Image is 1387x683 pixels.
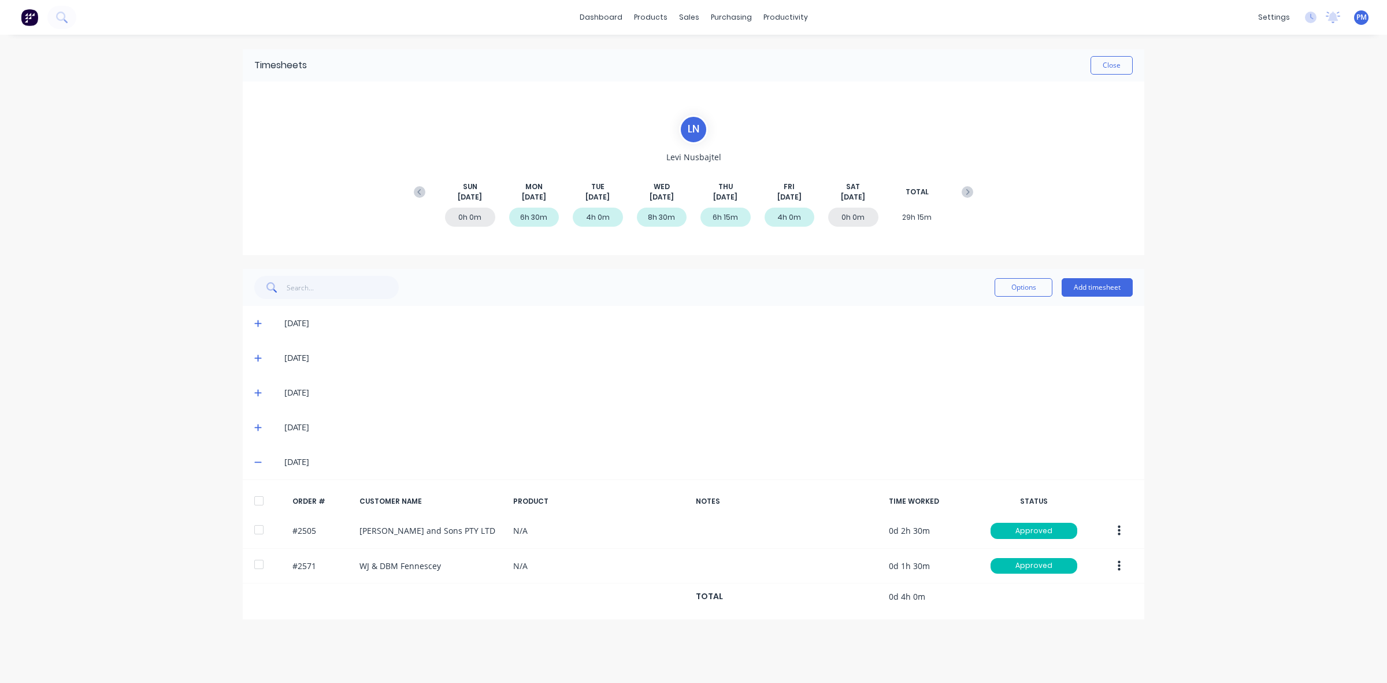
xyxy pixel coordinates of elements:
[892,208,943,227] div: 29h 15m
[700,208,751,227] div: 6h 15m
[718,182,733,192] span: THU
[463,182,477,192] span: SUN
[990,558,1078,575] button: Approved
[1091,56,1133,75] button: Close
[784,182,795,192] span: FRI
[777,192,802,202] span: [DATE]
[650,192,674,202] span: [DATE]
[828,208,878,227] div: 0h 0m
[765,208,815,227] div: 4h 0m
[654,182,670,192] span: WED
[846,182,860,192] span: SAT
[673,9,705,26] div: sales
[522,192,546,202] span: [DATE]
[1062,278,1133,297] button: Add timesheet
[991,523,1077,539] div: Approved
[666,151,721,163] span: Levi Nusbajtel
[458,192,482,202] span: [DATE]
[995,278,1052,297] button: Options
[284,317,1133,330] div: [DATE]
[758,9,814,26] div: productivity
[509,208,559,227] div: 6h 30m
[574,9,628,26] a: dashboard
[359,496,504,507] div: CUSTOMER NAME
[679,115,708,144] div: L N
[591,182,605,192] span: TUE
[513,496,687,507] div: PRODUCT
[284,352,1133,364] div: [DATE]
[696,496,880,507] div: NOTES
[21,9,38,26] img: Factory
[985,496,1083,507] div: STATUS
[713,192,737,202] span: [DATE]
[1356,12,1367,23] span: PM
[254,58,307,72] div: Timesheets
[705,9,758,26] div: purchasing
[445,208,495,227] div: 0h 0m
[637,208,687,227] div: 8h 30m
[573,208,623,227] div: 4h 0m
[525,182,543,192] span: MON
[628,9,673,26] div: products
[284,421,1133,434] div: [DATE]
[284,456,1133,468] div: [DATE]
[889,496,976,507] div: TIME WORKED
[906,187,929,197] span: TOTAL
[841,192,865,202] span: [DATE]
[585,192,610,202] span: [DATE]
[1252,9,1296,26] div: settings
[287,276,399,299] input: Search...
[991,558,1077,574] div: Approved
[990,522,1078,540] button: Approved
[292,496,350,507] div: ORDER #
[284,386,1133,399] div: [DATE]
